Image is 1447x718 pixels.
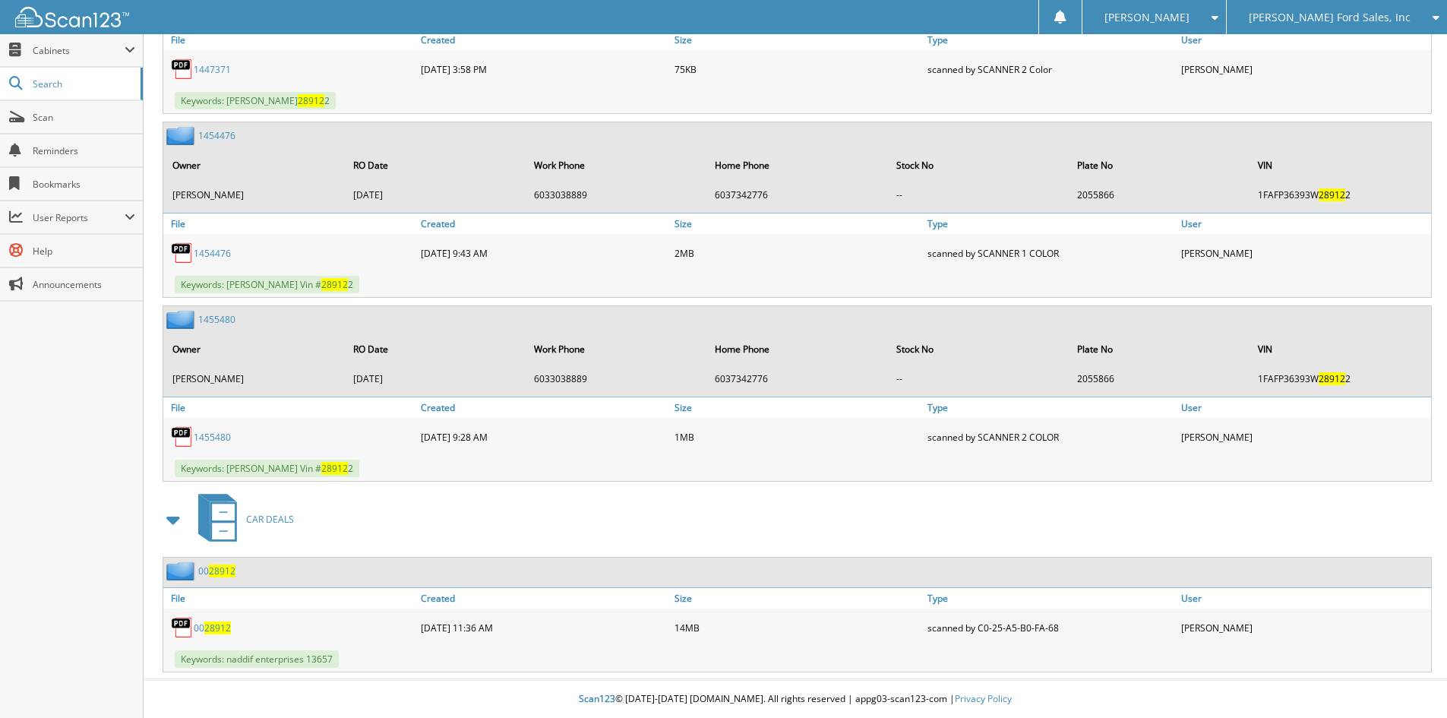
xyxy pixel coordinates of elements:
[246,513,294,526] span: CAR DEALS
[924,54,1177,84] div: scanned by SCANNER 2 Color
[163,588,417,609] a: File
[1249,13,1411,22] span: [PERSON_NAME] Ford Sales, Inc
[33,111,135,124] span: Scan
[526,150,706,181] th: Work Phone
[1177,214,1431,234] a: User
[707,366,886,391] td: 6037342776
[417,397,671,418] a: Created
[526,334,706,365] th: Work Phone
[33,211,125,224] span: User Reports
[671,238,924,268] div: 2MB
[924,588,1177,609] a: Type
[1177,238,1431,268] div: [PERSON_NAME]
[194,622,231,634] a: 0028912
[417,238,671,268] div: [DATE] 9:43 AM
[165,150,344,181] th: Owner
[1177,30,1431,50] a: User
[33,44,125,57] span: Cabinets
[924,422,1177,452] div: scanned by SCANNER 2 COLOR
[33,144,135,157] span: Reminders
[198,313,235,326] a: 1455480
[1177,588,1431,609] a: User
[33,77,133,90] span: Search
[1177,612,1431,643] div: [PERSON_NAME]
[1371,645,1447,718] iframe: Chat Widget
[889,334,1068,365] th: Stock No
[346,334,525,365] th: RO Date
[194,247,231,260] a: 1454476
[1177,422,1431,452] div: [PERSON_NAME]
[171,58,194,81] img: PDF.png
[1177,54,1431,84] div: [PERSON_NAME]
[165,366,344,391] td: [PERSON_NAME]
[166,561,198,580] img: folder2.png
[924,238,1177,268] div: scanned by SCANNER 1 COLOR
[198,129,235,142] a: 1454476
[171,616,194,639] img: PDF.png
[526,182,706,207] td: 6033038889
[321,462,348,475] span: 28912
[1319,188,1345,201] span: 28912
[671,397,924,418] a: Size
[33,245,135,258] span: Help
[417,588,671,609] a: Created
[321,278,348,291] span: 28912
[1069,182,1249,207] td: 2055866
[1177,397,1431,418] a: User
[417,54,671,84] div: [DATE] 3:58 PM
[889,182,1068,207] td: --
[671,588,924,609] a: Size
[1250,366,1430,391] td: 1FAFP36393W 2
[417,612,671,643] div: [DATE] 11:36 AM
[417,30,671,50] a: Created
[209,565,235,577] span: 28912
[346,182,525,207] td: [DATE]
[165,182,344,207] td: [PERSON_NAME]
[889,366,1068,391] td: --
[671,214,924,234] a: Size
[1069,150,1249,181] th: Plate No
[707,334,886,365] th: Home Phone
[924,30,1177,50] a: Type
[165,334,344,365] th: Owner
[166,310,198,329] img: folder2.png
[298,94,324,107] span: 28912
[417,422,671,452] div: [DATE] 9:28 AM
[171,242,194,264] img: PDF.png
[166,126,198,145] img: folder2.png
[1069,366,1249,391] td: 2055866
[1104,13,1190,22] span: [PERSON_NAME]
[671,612,924,643] div: 14MB
[924,612,1177,643] div: scanned by C0-25-A5-B0-FA-68
[33,278,135,291] span: Announcements
[171,425,194,448] img: PDF.png
[175,276,359,293] span: Keywords: [PERSON_NAME] Vin # 2
[671,30,924,50] a: Size
[1069,334,1249,365] th: Plate No
[189,489,294,549] a: CAR DEALS
[163,397,417,418] a: File
[346,366,525,391] td: [DATE]
[707,150,886,181] th: Home Phone
[1250,182,1430,207] td: 1FAFP36393W 2
[175,92,336,109] span: Keywords: [PERSON_NAME] 2
[163,214,417,234] a: File
[579,692,615,705] span: Scan123
[671,422,924,452] div: 1MB
[924,397,1177,418] a: Type
[163,30,417,50] a: File
[417,214,671,234] a: Created
[671,54,924,84] div: 75KB
[1250,334,1430,365] th: VIN
[194,63,231,76] a: 1447371
[1319,372,1345,385] span: 28912
[346,150,525,181] th: RO Date
[198,565,235,577] a: 0028912
[924,214,1177,234] a: Type
[175,650,339,668] span: Keywords: naddif enterprises 13657
[204,622,231,634] span: 28912
[889,150,1068,181] th: Stock No
[194,431,231,444] a: 1455480
[526,366,706,391] td: 6033038889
